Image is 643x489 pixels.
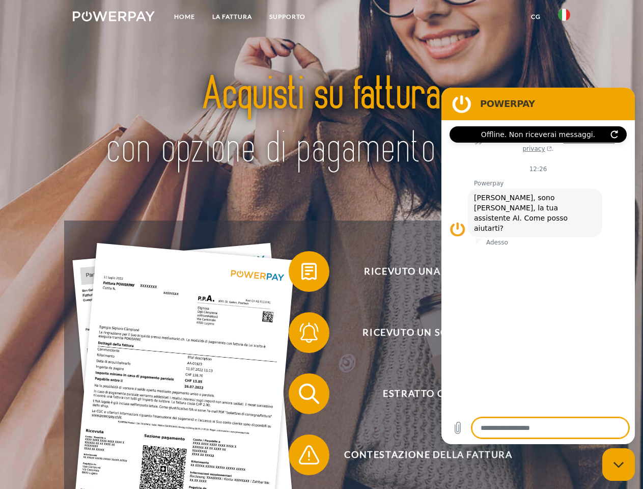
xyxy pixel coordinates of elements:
[303,251,553,292] span: Ricevuto una fattura?
[289,373,553,414] button: Estratto conto
[296,320,322,345] img: qb_bell.svg
[303,312,553,353] span: Ricevuto un sollecito?
[289,434,553,475] button: Contestazione della fattura
[97,49,546,195] img: title-powerpay_it.svg
[261,8,314,26] a: Supporto
[303,373,553,414] span: Estratto conto
[296,442,322,468] img: qb_warning.svg
[558,9,570,21] img: it
[296,259,322,284] img: qb_bill.svg
[204,8,261,26] a: LA FATTURA
[602,448,635,481] iframe: Pulsante per aprire la finestra di messaggistica, conversazione in corso
[289,312,553,353] button: Ricevuto un sollecito?
[522,8,549,26] a: CG
[289,251,553,292] button: Ricevuto una fattura?
[73,11,155,21] img: logo-powerpay-white.svg
[165,8,204,26] a: Home
[296,381,322,406] img: qb_search.svg
[441,88,635,444] iframe: Finestra di messaggistica
[303,434,553,475] span: Contestazione della fattura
